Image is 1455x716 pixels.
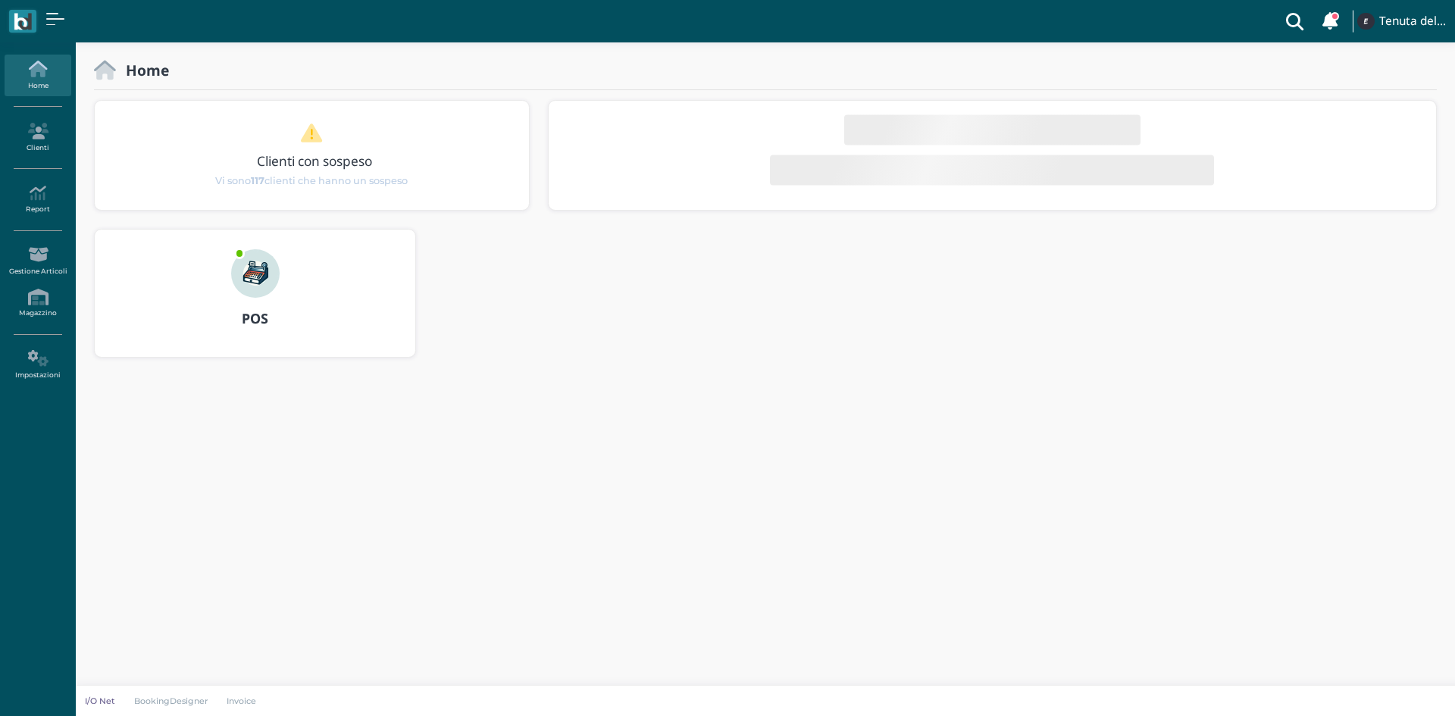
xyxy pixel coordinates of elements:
a: Clienti con sospeso Vi sono117clienti che hanno un sospeso [124,123,499,188]
iframe: Help widget launcher [1347,669,1442,703]
a: Clienti [5,117,70,158]
h4: Tenuta del Barco [1379,15,1446,28]
img: logo [14,13,31,30]
a: Home [5,55,70,96]
span: Vi sono clienti che hanno un sospeso [215,174,408,188]
b: 117 [251,175,264,186]
a: Impostazioni [5,344,70,386]
img: ... [1357,13,1374,30]
a: Gestione Articoli [5,240,70,282]
img: ... [231,249,280,298]
h2: Home [116,62,169,78]
a: ... Tenuta del Barco [1355,3,1446,39]
div: 1 / 1 [95,101,529,210]
a: ... POS [94,229,416,376]
h3: Clienti con sospeso [127,154,502,168]
a: Report [5,179,70,220]
b: POS [242,309,268,327]
a: Magazzino [5,283,70,324]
